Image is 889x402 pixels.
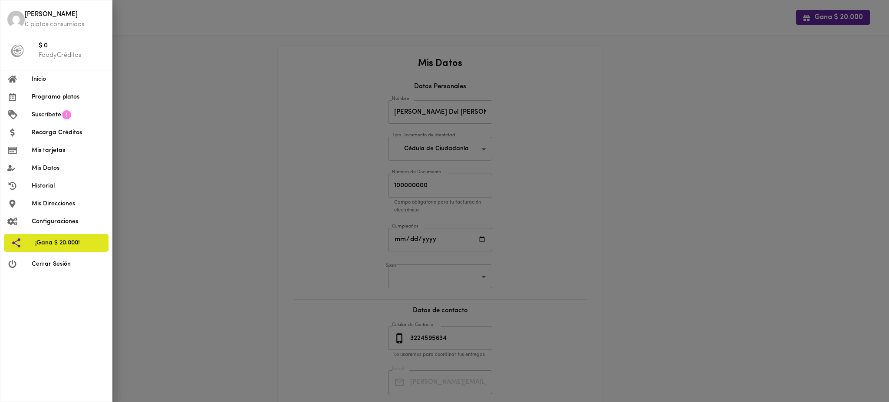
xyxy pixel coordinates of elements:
[39,41,105,51] span: $ 0
[11,44,24,57] img: foody-creditos-black.png
[39,51,105,60] p: FoodyCréditos
[839,352,880,393] iframe: Messagebird Livechat Widget
[32,181,105,191] span: Historial
[32,164,105,173] span: Mis Datos
[32,217,105,226] span: Configuraciones
[25,20,105,29] p: 0 platos consumidos
[32,110,61,119] span: Suscríbete
[35,238,102,247] span: ¡Gana $ 20.000!
[32,260,105,269] span: Cerrar Sesión
[32,199,105,208] span: Mis Direcciones
[32,128,105,137] span: Recarga Créditos
[32,146,105,155] span: Mis tarjetas
[32,75,105,84] span: Inicio
[32,92,105,102] span: Programa platos
[25,10,105,20] span: [PERSON_NAME]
